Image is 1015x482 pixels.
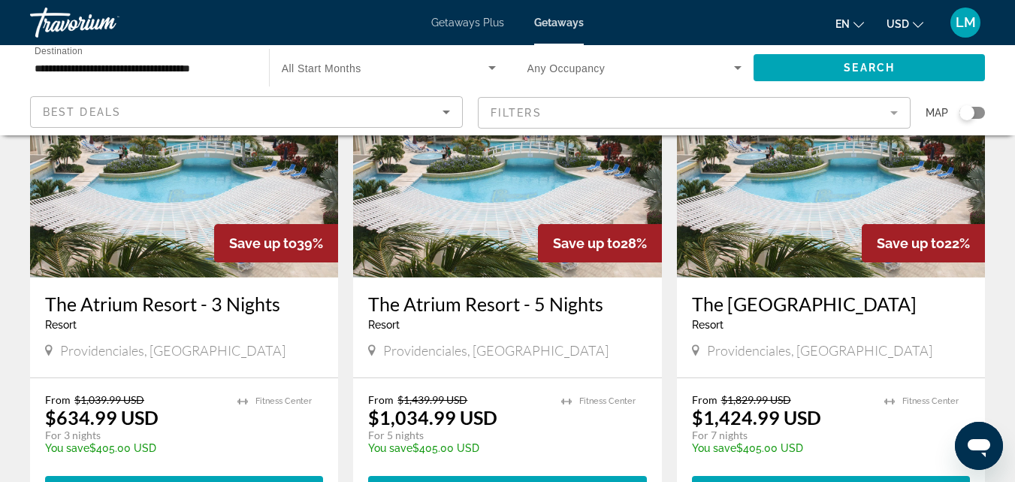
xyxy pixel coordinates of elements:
button: Filter [478,96,911,129]
span: Fitness Center [255,396,312,406]
span: Save up to [553,235,621,251]
span: Resort [368,319,400,331]
button: Change language [835,13,864,35]
span: You save [692,442,736,454]
span: Fitness Center [579,396,636,406]
span: You save [45,442,89,454]
span: Resort [45,319,77,331]
span: $1,039.99 USD [74,393,144,406]
span: All Start Months [282,62,361,74]
span: Best Deals [43,106,121,118]
span: Save up to [229,235,297,251]
div: 22% [862,224,985,262]
a: Getaways Plus [431,17,504,29]
span: Destination [35,46,83,56]
button: Search [754,54,985,81]
p: $1,034.99 USD [368,406,497,429]
iframe: Button to launch messaging window [955,422,1003,470]
img: RGG6E01X.jpg [353,37,661,277]
div: 39% [214,224,338,262]
a: Getaways [534,17,584,29]
p: $405.00 USD [692,442,869,454]
p: For 7 nights [692,429,869,442]
span: From [692,393,717,406]
span: Save up to [877,235,944,251]
p: $405.00 USD [368,442,545,454]
img: RGG6E01X.jpg [677,37,985,277]
a: The [GEOGRAPHIC_DATA] [692,293,970,315]
div: 28% [538,224,662,262]
span: en [835,18,850,30]
mat-select: Sort by [43,103,450,121]
span: Any Occupancy [527,62,606,74]
p: For 3 nights [45,429,222,442]
img: RGG6E01X.jpg [30,37,338,277]
span: Resort [692,319,723,331]
p: $405.00 USD [45,442,222,454]
span: $1,439.99 USD [397,393,467,406]
span: Providenciales, [GEOGRAPHIC_DATA] [383,342,609,359]
a: Travorium [30,3,180,42]
a: The Atrium Resort - 3 Nights [45,293,323,315]
span: You save [368,442,412,454]
span: LM [956,15,976,30]
p: $634.99 USD [45,406,159,429]
span: From [45,393,71,406]
a: The Atrium Resort - 5 Nights [368,293,646,315]
span: Map [926,102,948,123]
span: $1,829.99 USD [721,393,791,406]
span: USD [887,18,909,30]
span: Search [844,62,895,74]
span: Providenciales, [GEOGRAPHIC_DATA] [60,342,285,359]
button: User Menu [946,7,985,38]
button: Change currency [887,13,923,35]
p: For 5 nights [368,429,545,442]
span: From [368,393,394,406]
span: Providenciales, [GEOGRAPHIC_DATA] [707,342,932,359]
span: Fitness Center [902,396,959,406]
p: $1,424.99 USD [692,406,821,429]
